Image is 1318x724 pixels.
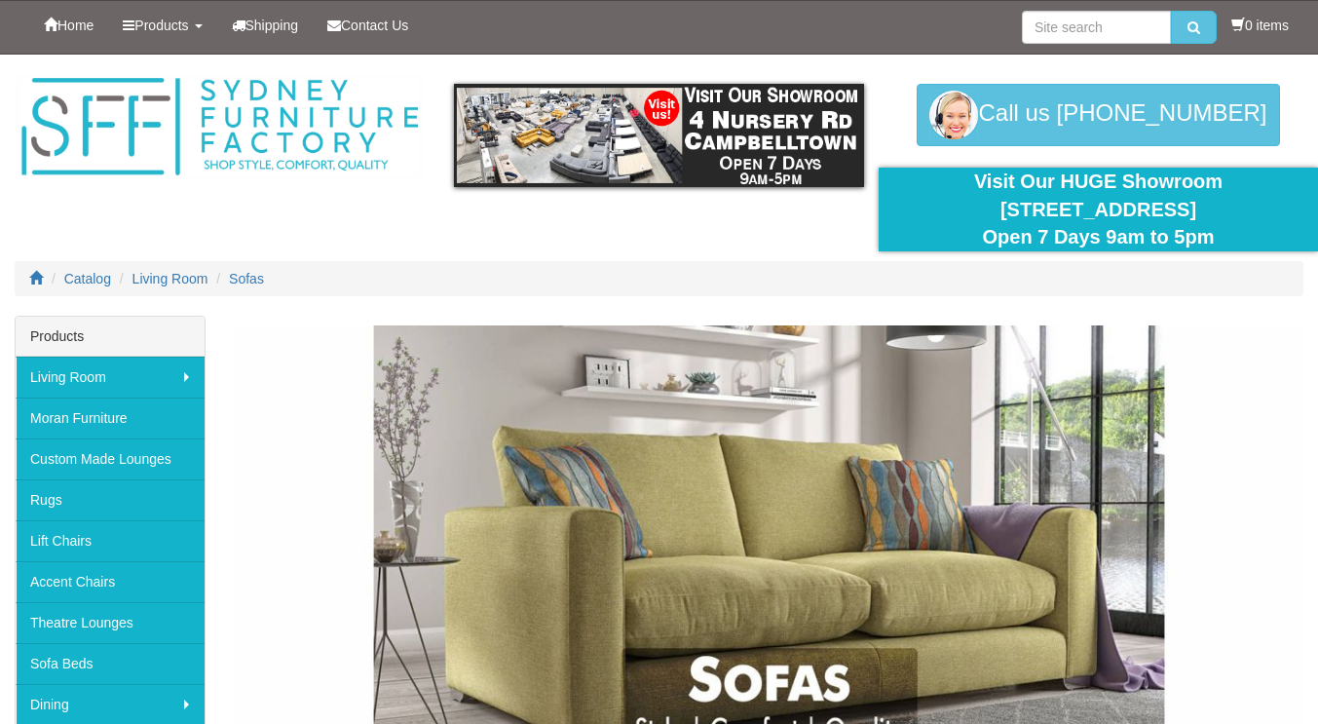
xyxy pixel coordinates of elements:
img: showroom.gif [454,84,864,187]
a: Home [29,1,108,50]
a: Accent Chairs [16,561,205,602]
a: Custom Made Lounges [16,438,205,479]
a: Sofas [229,271,264,286]
div: Products [16,317,205,357]
span: Contact Us [341,18,408,33]
span: Home [57,18,94,33]
a: Living Room [16,357,205,398]
a: Lift Chairs [16,520,205,561]
a: Contact Us [313,1,423,50]
a: Rugs [16,479,205,520]
span: Shipping [245,18,299,33]
div: Visit Our HUGE Showroom [STREET_ADDRESS] Open 7 Days 9am to 5pm [893,168,1303,251]
img: Sydney Furniture Factory [15,74,425,180]
a: Living Room [132,271,208,286]
a: Sofa Beds [16,643,205,684]
a: Products [108,1,216,50]
a: Shipping [217,1,314,50]
a: Moran Furniture [16,398,205,438]
a: Catalog [64,271,111,286]
input: Site search [1022,11,1171,44]
li: 0 items [1231,16,1289,35]
a: Theatre Lounges [16,602,205,643]
span: Products [134,18,188,33]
